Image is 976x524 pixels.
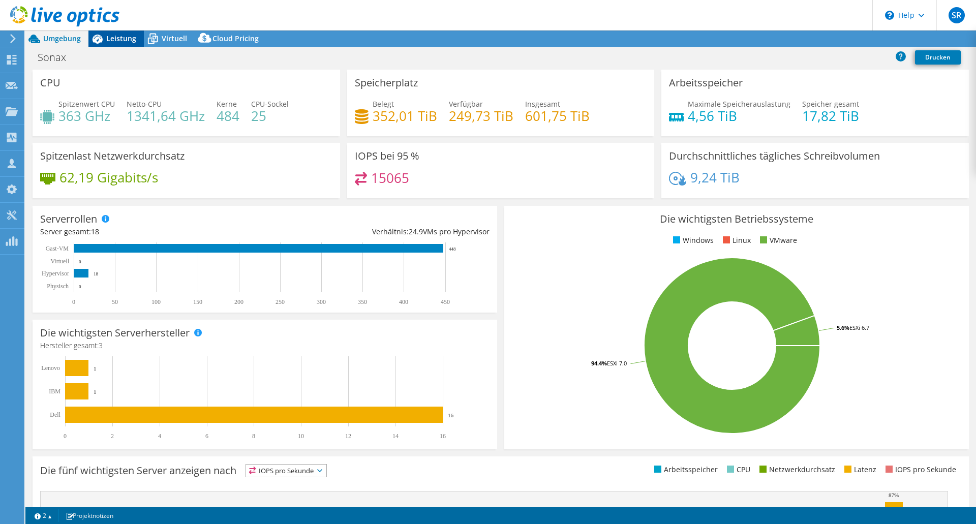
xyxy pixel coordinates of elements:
[40,77,60,88] h3: CPU
[91,227,99,236] span: 18
[525,110,590,121] h4: 601,75 TiB
[251,110,289,121] h4: 25
[217,110,239,121] h4: 484
[889,492,899,498] text: 87%
[79,284,81,289] text: 0
[58,110,115,121] h4: 363 GHz
[885,11,894,20] svg: \n
[33,52,82,63] h1: Sonax
[50,258,69,265] text: Virtuell
[251,99,289,109] span: CPU-Sockel
[252,433,255,440] text: 8
[99,341,103,350] span: 3
[355,77,418,88] h3: Speicherplatz
[591,359,607,367] tspan: 94.4%
[265,226,490,237] div: Verhältnis: VMs pro Hypervisor
[688,99,790,109] span: Maximale Speicherauslastung
[193,298,202,305] text: 150
[720,235,751,246] li: Linux
[757,464,835,475] li: Netzwerkdurchsatz
[112,298,118,305] text: 50
[355,150,419,162] h3: IOPS bei 95 %
[392,433,399,440] text: 14
[79,259,81,264] text: 0
[837,324,849,331] tspan: 5.6%
[41,364,60,372] text: Lenovo
[246,465,326,477] span: IOPS pro Sekunde
[59,172,158,183] h4: 62,19 Gigabits/s
[72,298,75,305] text: 0
[358,298,367,305] text: 350
[802,99,859,109] span: Speicher gesamt
[94,271,99,276] text: 18
[690,172,740,183] h4: 9,24 TiB
[234,298,243,305] text: 200
[40,327,190,338] h3: Die wichtigsten Serverhersteller
[276,298,285,305] text: 250
[151,298,161,305] text: 100
[47,283,69,290] text: Physisch
[371,172,409,183] h4: 15065
[43,34,81,43] span: Umgebung
[399,298,408,305] text: 400
[607,359,627,367] tspan: ESXi 7.0
[94,389,97,395] text: 1
[883,464,956,475] li: IOPS pro Sekunde
[449,99,483,109] span: Verfügbar
[440,433,446,440] text: 16
[652,464,718,475] li: Arbeitsspeicher
[448,412,454,418] text: 16
[512,213,961,225] h3: Die wichtigsten Betriebssysteme
[849,324,869,331] tspan: ESXi 6.7
[127,110,205,121] h4: 1341,64 GHz
[94,365,97,372] text: 1
[669,77,743,88] h3: Arbeitsspeicher
[373,99,394,109] span: Belegt
[64,433,67,440] text: 0
[842,464,876,475] li: Latenz
[298,433,304,440] text: 10
[46,245,69,252] text: Gast-VM
[162,34,187,43] span: Virtuell
[205,433,208,440] text: 6
[449,246,456,252] text: 448
[525,99,560,109] span: Insgesamt
[40,340,490,351] h4: Hersteller gesamt:
[409,227,423,236] span: 24.9
[42,270,69,277] text: Hypervisor
[915,50,961,65] a: Drucken
[373,110,437,121] h4: 352,01 TiB
[50,411,60,418] text: Dell
[127,99,162,109] span: Netto-CPU
[111,433,114,440] text: 2
[802,110,859,121] h4: 17,82 TiB
[40,150,185,162] h3: Spitzenlast Netzwerkdurchsatz
[40,226,265,237] div: Server gesamt:
[212,34,259,43] span: Cloud Pricing
[441,298,450,305] text: 450
[449,110,513,121] h4: 249,73 TiB
[724,464,750,475] li: CPU
[106,34,136,43] span: Leistung
[317,298,326,305] text: 300
[669,150,880,162] h3: Durchschnittliches tägliches Schreibvolumen
[949,7,965,23] span: SR
[345,433,351,440] text: 12
[58,99,115,109] span: Spitzenwert CPU
[58,509,120,522] a: Projektnotizen
[40,213,97,225] h3: Serverrollen
[670,235,714,246] li: Windows
[757,235,797,246] li: VMware
[217,99,237,109] span: Kerne
[158,433,161,440] text: 4
[49,388,60,395] text: IBM
[688,110,790,121] h4: 4,56 TiB
[27,509,59,522] a: 2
